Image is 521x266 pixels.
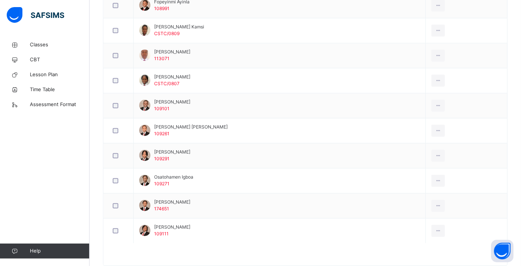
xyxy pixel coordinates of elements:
[154,224,190,231] span: [PERSON_NAME]
[30,71,90,78] span: Lesson Plan
[154,81,180,86] span: CSTC/0807
[154,149,190,155] span: [PERSON_NAME]
[154,199,190,205] span: [PERSON_NAME]
[154,231,169,236] span: 109111
[154,106,169,111] span: 109101
[154,174,193,180] span: Osatohamen Igboa
[491,240,514,262] button: Open asap
[154,156,169,161] span: 109291
[154,181,169,186] span: 109271
[30,101,90,108] span: Assessment Format
[154,24,204,30] span: [PERSON_NAME] Kamsi
[154,124,228,130] span: [PERSON_NAME] [PERSON_NAME]
[154,49,190,55] span: [PERSON_NAME]
[30,247,89,255] span: Help
[154,6,169,11] span: 108991
[30,56,90,64] span: CBT
[30,41,90,49] span: Classes
[7,7,64,23] img: safsims
[154,56,169,61] span: 113071
[154,99,190,105] span: [PERSON_NAME]
[154,31,180,36] span: CSTC/0809
[154,131,169,136] span: 109261
[30,86,90,93] span: Time Table
[154,74,190,80] span: [PERSON_NAME]
[154,206,169,211] span: 174651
